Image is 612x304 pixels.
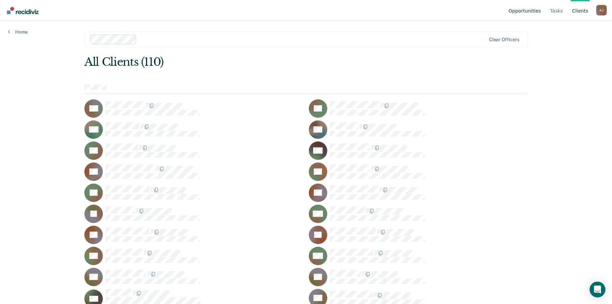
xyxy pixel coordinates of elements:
div: All Clients (110) [84,55,439,69]
button: Profile dropdown button [596,5,607,15]
div: Clear officers [489,37,519,42]
div: Open Intercom Messenger [590,282,605,297]
a: Home [8,29,28,35]
div: K J [596,5,607,15]
img: Recidiviz [7,7,39,14]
